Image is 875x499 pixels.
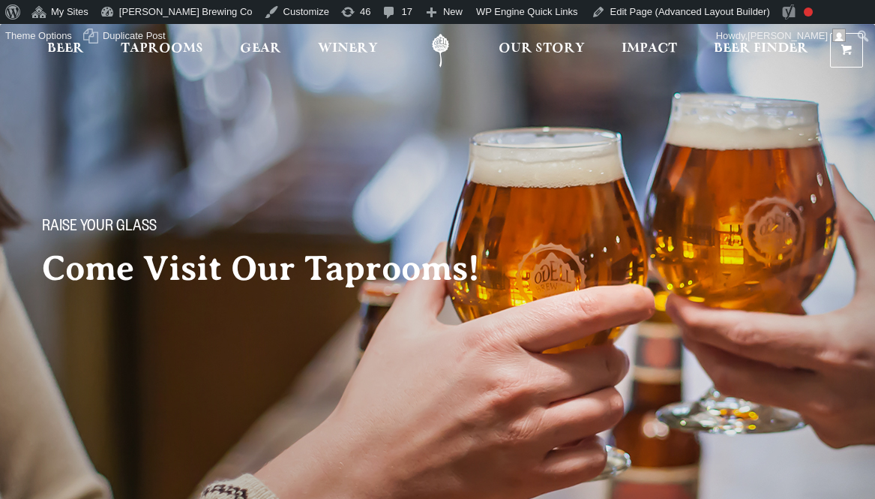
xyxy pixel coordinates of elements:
[230,34,291,68] a: Gear
[37,34,94,68] a: Beer
[499,43,585,55] span: Our Story
[240,43,281,55] span: Gear
[308,34,388,68] a: Winery
[748,30,828,41] span: [PERSON_NAME]
[42,218,157,238] span: Raise your glass
[612,34,687,68] a: Impact
[318,43,378,55] span: Winery
[42,250,510,287] h2: Come Visit Our Taprooms!
[111,34,213,68] a: Taprooms
[704,34,818,68] a: Beer Finder
[489,34,595,68] a: Our Story
[121,43,203,55] span: Taprooms
[714,43,808,55] span: Beer Finder
[412,34,469,68] a: Odell Home
[804,8,813,17] div: Focus keyphrase not set
[47,43,84,55] span: Beer
[622,43,677,55] span: Impact
[103,24,166,48] span: Duplicate Post
[711,24,852,48] a: Howdy,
